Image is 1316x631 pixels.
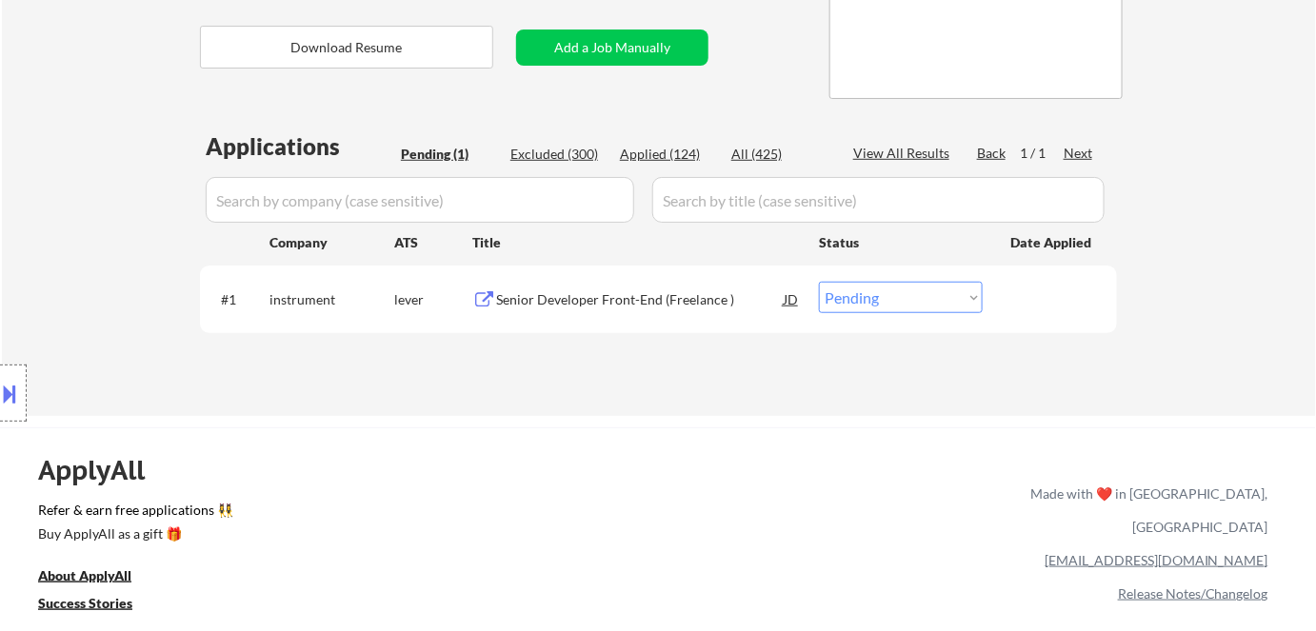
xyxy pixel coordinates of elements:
button: Download Resume [200,26,493,69]
div: lever [394,290,472,309]
div: Senior Developer Front-End (Freelance ) [496,290,784,309]
div: All (425) [731,145,827,164]
input: Search by title (case sensitive) [652,177,1105,223]
div: Pending (1) [401,145,496,164]
div: Date Applied [1010,233,1094,252]
div: Excluded (300) [510,145,606,164]
div: View All Results [853,144,955,163]
div: Back [977,144,1007,163]
div: Title [472,233,801,252]
input: Search by company (case sensitive) [206,177,634,223]
div: JD [782,282,801,316]
div: Made with ❤️ in [GEOGRAPHIC_DATA], [GEOGRAPHIC_DATA] [1023,477,1268,543]
div: ATS [394,233,472,252]
div: Next [1064,144,1094,163]
div: Applied (124) [620,145,715,164]
div: 1 / 1 [1020,144,1064,163]
a: Release Notes/Changelog [1118,585,1268,601]
a: [EMAIL_ADDRESS][DOMAIN_NAME] [1045,552,1268,568]
div: Status [819,225,983,259]
button: Add a Job Manually [516,30,708,66]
